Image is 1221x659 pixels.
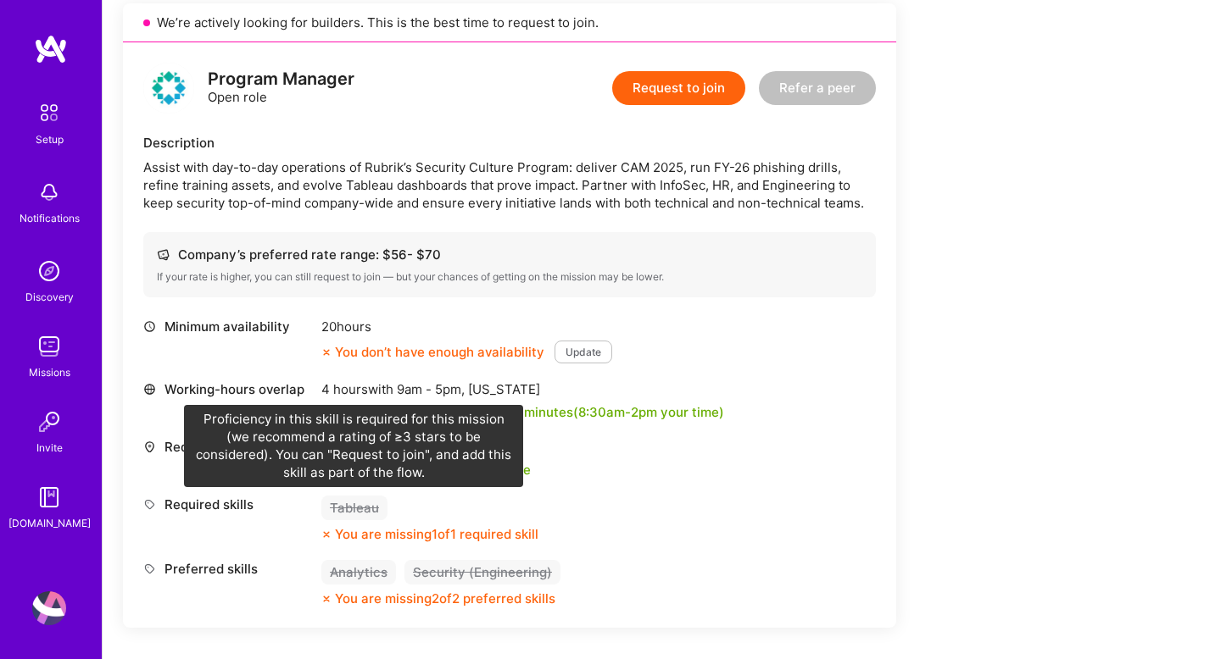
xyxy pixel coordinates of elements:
div: Required location [143,438,313,456]
span: 8:30am - 2pm [578,404,657,420]
img: teamwork [32,329,66,363]
div: Notifications [20,209,80,227]
img: guide book [32,480,66,514]
div: Assist with day-to-day operations of Rubrik’s Security Culture Program: deliver CAM 2025, run FY-... [143,158,876,212]
div: Setup [36,130,64,148]
div: 20 hours [321,318,612,335]
i: icon CloseOrange [321,594,332,604]
i: icon CloseOrange [321,347,332,357]
div: Analytics [321,560,396,584]
div: You don’t have enough availability [321,343,544,361]
i: icon Tag [143,498,156,511]
div: Preferred skills [143,560,313,578]
img: discovery [32,254,66,288]
i: icon CloseOrange [321,529,332,540]
i: icon Tag [143,562,156,575]
div: Required skills [143,496,313,513]
div: You are missing 1 of 1 required skill [335,525,538,543]
img: setup [31,95,67,130]
i: icon Cash [157,248,170,261]
div: Missions [29,363,70,381]
img: logo [143,63,194,114]
div: Discovery [25,288,74,306]
span: 9am - 5pm , [393,381,468,397]
img: bell [32,175,66,209]
div: We’re actively looking for builders. This is the best time to request to join. [123,3,896,42]
div: Security (Engineering) [404,560,560,584]
div: You are missing 2 of 2 preferred skills [335,590,555,607]
i: icon Location [143,440,156,453]
i: icon Check [321,465,332,475]
div: You overlap for 5 hours and 30 minutes ( your time) [335,403,724,421]
div: [DOMAIN_NAME] [8,514,91,532]
i: icon Check [321,407,332,418]
div: Program Manager [208,70,354,88]
button: Request to join [612,71,745,105]
div: Your location works for this role [321,461,531,479]
div: See locations [321,438,531,456]
div: If your rate is higher, you can still request to join — but your chances of getting on the missio... [157,270,862,284]
div: Company’s preferred rate range: $ 56 - $ 70 [157,246,862,263]
div: Invite [36,439,63,457]
div: Tableau [321,496,387,520]
div: Open role [208,70,354,106]
button: Refer a peer [759,71,876,105]
img: logo [34,34,68,64]
div: Description [143,134,876,152]
div: Minimum availability [143,318,313,335]
img: Invite [32,405,66,439]
i: icon Clock [143,320,156,333]
div: Working-hours overlap [143,380,313,398]
button: Update [555,341,612,363]
img: User Avatar [32,591,66,625]
div: 4 hours with [US_STATE] [321,380,724,398]
a: User Avatar [28,591,70,625]
i: icon World [143,383,156,396]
